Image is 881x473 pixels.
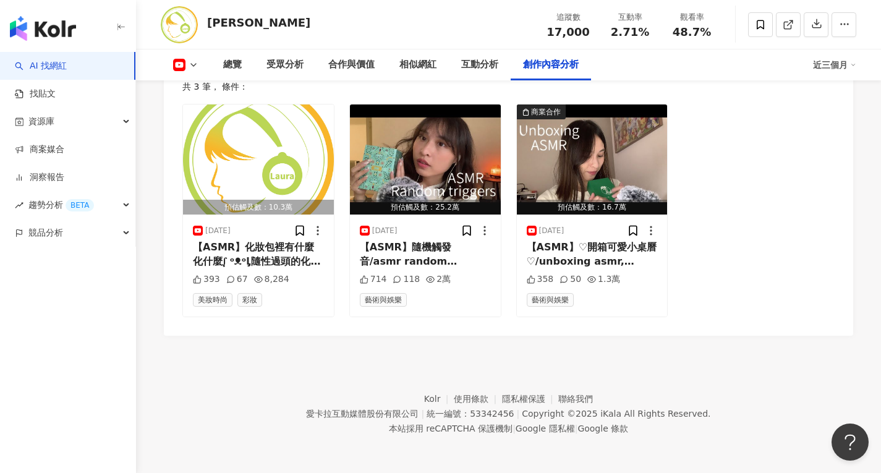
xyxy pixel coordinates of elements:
img: post-image [517,104,668,215]
div: Copyright © 2025 All Rights Reserved. [522,409,710,419]
div: 互動分析 [461,58,498,72]
div: 共 3 筆 ， 條件： [182,82,835,92]
a: 聯絡我們 [558,394,593,404]
span: 競品分析 [28,219,63,247]
span: 趨勢分析 [28,191,94,219]
a: 隱私權保護 [502,394,559,404]
a: 商案媒合 [15,143,64,156]
a: Google 隱私權 [516,424,575,433]
div: 【ASMR】隨機觸發音/asmr random triggers再度想起我的密碼 [360,241,491,268]
div: 393 [193,273,220,286]
div: [DATE] [205,226,231,236]
button: 商業合作預估觸及數：16.7萬 [517,104,668,215]
span: 資源庫 [28,108,54,135]
div: 118 [393,273,420,286]
span: 48.7% [673,26,711,38]
span: 藝術與娛樂 [527,293,574,307]
div: 統一編號：53342456 [427,409,514,419]
img: post-image [350,104,501,215]
div: [DATE] [372,226,398,236]
div: 總覽 [223,58,242,72]
img: post-image [183,104,334,215]
div: 觀看率 [668,11,715,23]
div: 2萬 [426,273,451,286]
div: 相似網紅 [399,58,436,72]
a: Kolr [424,394,454,404]
a: 找貼文 [15,88,56,100]
div: 714 [360,273,387,286]
span: rise [15,201,23,210]
div: 50 [560,273,581,286]
img: KOL Avatar [161,6,198,43]
div: 近三個月 [813,55,856,75]
div: [DATE] [539,226,564,236]
span: 本站採用 reCAPTCHA 保護機制 [389,421,628,436]
div: 預估觸及數：25.2萬 [350,200,501,215]
div: [PERSON_NAME] [207,15,310,30]
a: searchAI 找網紅 [15,60,67,72]
button: 預估觸及數：10.3萬 [183,104,334,215]
a: 使用條款 [454,394,502,404]
div: 【ASMR】化妝包裡有什麼化什麼ᶘ ᵒᴥᵒᶅ隨性過頭的化妝師/asmr makeup [193,241,324,268]
div: 8,284 [254,273,289,286]
span: | [421,409,424,419]
span: | [513,424,516,433]
span: 藝術與娛樂 [360,293,407,307]
img: logo [10,16,76,41]
div: 合作與價值 [328,58,375,72]
div: 預估觸及數：16.7萬 [517,200,668,215]
div: 商業合作 [531,106,561,118]
div: 追蹤數 [545,11,592,23]
div: 67 [226,273,248,286]
div: 1.3萬 [587,273,620,286]
span: 17,000 [547,25,589,38]
div: 【ASMR】♡開箱可愛小桌曆♡/unboxing asmr, tapping(灬ºωº灬) [527,241,658,268]
div: BETA [66,199,94,211]
span: 美妝時尚 [193,293,232,307]
a: 洞察報告 [15,171,64,184]
div: 358 [527,273,554,286]
div: 互動率 [606,11,653,23]
span: | [575,424,578,433]
div: 創作內容分析 [523,58,579,72]
a: Google 條款 [577,424,628,433]
span: 2.71% [611,26,649,38]
iframe: Help Scout Beacon - Open [832,424,869,461]
button: 預估觸及數：25.2萬 [350,104,501,215]
div: 愛卡拉互動媒體股份有限公司 [306,409,419,419]
a: iKala [600,409,621,419]
div: 受眾分析 [266,58,304,72]
span: 彩妝 [237,293,262,307]
span: | [516,409,519,419]
div: 預估觸及數：10.3萬 [183,200,334,215]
